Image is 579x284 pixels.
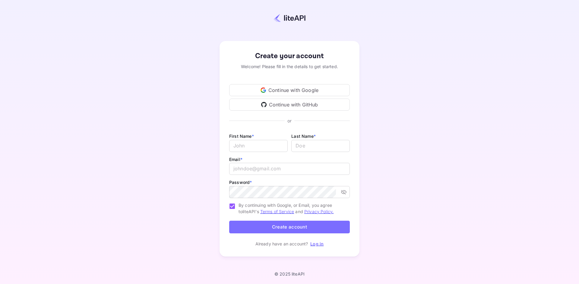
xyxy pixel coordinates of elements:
div: Welcome! Please fill in the details to get started. [229,63,350,70]
label: Last Name [291,134,316,139]
img: liteapi [274,14,305,22]
a: Terms of Service [260,209,294,214]
input: Doe [291,140,350,152]
a: Privacy Policy. [304,209,334,214]
span: By continuing with Google, or Email, you agree to liteAPI's and [239,202,345,215]
input: johndoe@gmail.com [229,163,350,175]
a: Log in [310,241,324,246]
label: Email [229,157,242,162]
div: Continue with GitHub [229,99,350,111]
p: Already have an account? [255,241,308,247]
button: Create account [229,221,350,234]
p: © 2025 liteAPI [274,271,305,276]
label: Password [229,180,252,185]
button: toggle password visibility [338,187,349,197]
div: Continue with Google [229,84,350,96]
div: Create your account [229,51,350,62]
input: John [229,140,288,152]
label: First Name [229,134,254,139]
